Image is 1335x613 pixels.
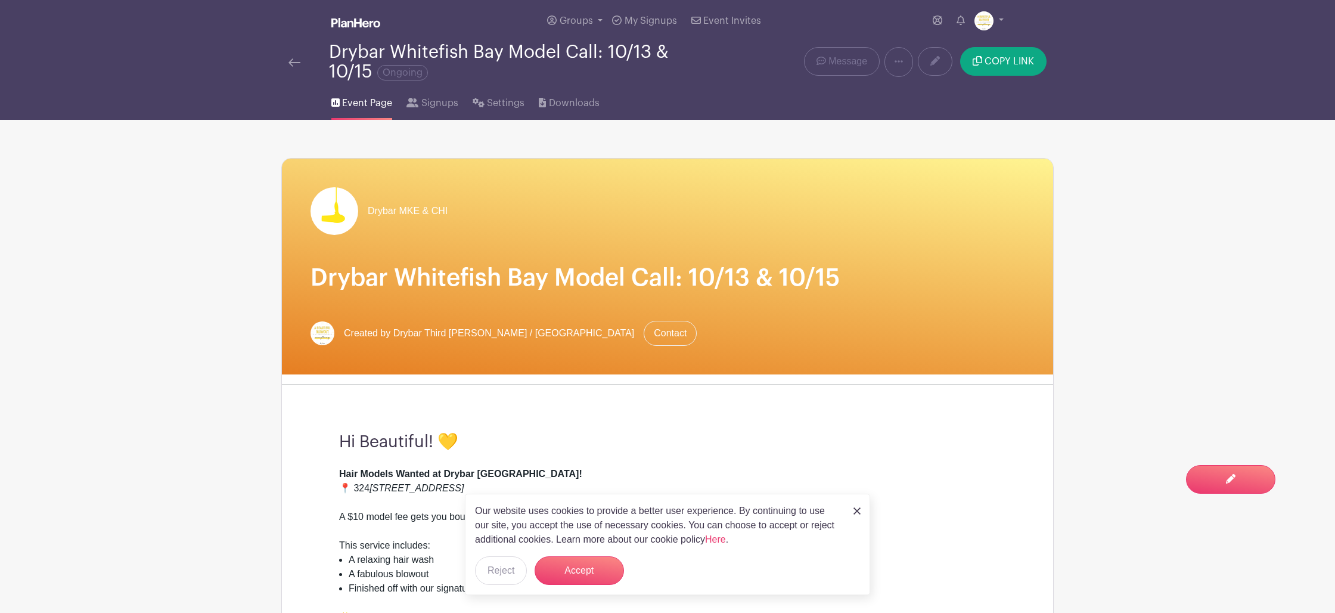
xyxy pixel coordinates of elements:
[329,42,715,82] div: Drybar Whitefish Bay Model Call: 10/13 & 10/15
[487,96,524,110] span: Settings
[560,16,593,26] span: Groups
[288,58,300,67] img: back-arrow-29a5d9b10d5bd6ae65dc969a981735edf675c4d7a1fe02e03b50dbd4ba3cdb55.svg
[377,65,428,81] span: Ongoing
[703,16,761,26] span: Event Invites
[421,96,458,110] span: Signups
[535,556,624,585] button: Accept
[625,16,677,26] span: My Signups
[828,54,867,69] span: Message
[339,510,996,538] div: A $10 model fee gets you bouncing on out and ready for the week!
[985,57,1034,66] span: COPY LINK
[331,18,380,27] img: logo_white-6c42ec7e38ccf1d336a20a19083b03d10ae64f83f12c07503d8b9e83406b4c7d.svg
[644,321,697,346] a: Contact
[342,96,392,110] span: Event Page
[368,204,448,218] span: Drybar MKE & CHI
[331,82,392,120] a: Event Page
[475,504,841,547] p: Our website uses cookies to provide a better user experience. By continuing to use our site, you ...
[370,483,464,493] em: [STREET_ADDRESS]
[349,581,996,610] li: Finished off with our signature Drybar hot tools
[344,326,634,340] span: Created by Drybar Third [PERSON_NAME] / [GEOGRAPHIC_DATA]
[974,11,994,30] img: DB23_APR_Social_Post%209.png
[339,469,582,479] strong: Hair Models Wanted at Drybar [GEOGRAPHIC_DATA]!
[705,534,726,544] a: Here
[349,553,996,567] li: A relaxing hair wash
[804,47,880,76] a: Message
[960,47,1047,76] button: COPY LINK
[853,507,861,515] img: close_button-5f87c8562297e5c2d7936805f587ecaba9071eb48480494691a3f1689db116b3.svg
[311,264,1024,292] h1: Drybar Whitefish Bay Model Call: 10/13 & 10/15
[311,187,358,235] img: Buttercup%20Logo.jpg
[539,82,599,120] a: Downloads
[473,82,524,120] a: Settings
[349,567,996,581] li: A fabulous blowout
[475,556,527,585] button: Reject
[339,432,996,453] h3: Hi Beautiful! 💛
[549,96,600,110] span: Downloads
[406,82,458,120] a: Signups
[339,467,996,496] div: 📍 324
[311,321,334,345] img: DB23_APR_Social_Post%209.png
[339,538,996,553] div: This service includes:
